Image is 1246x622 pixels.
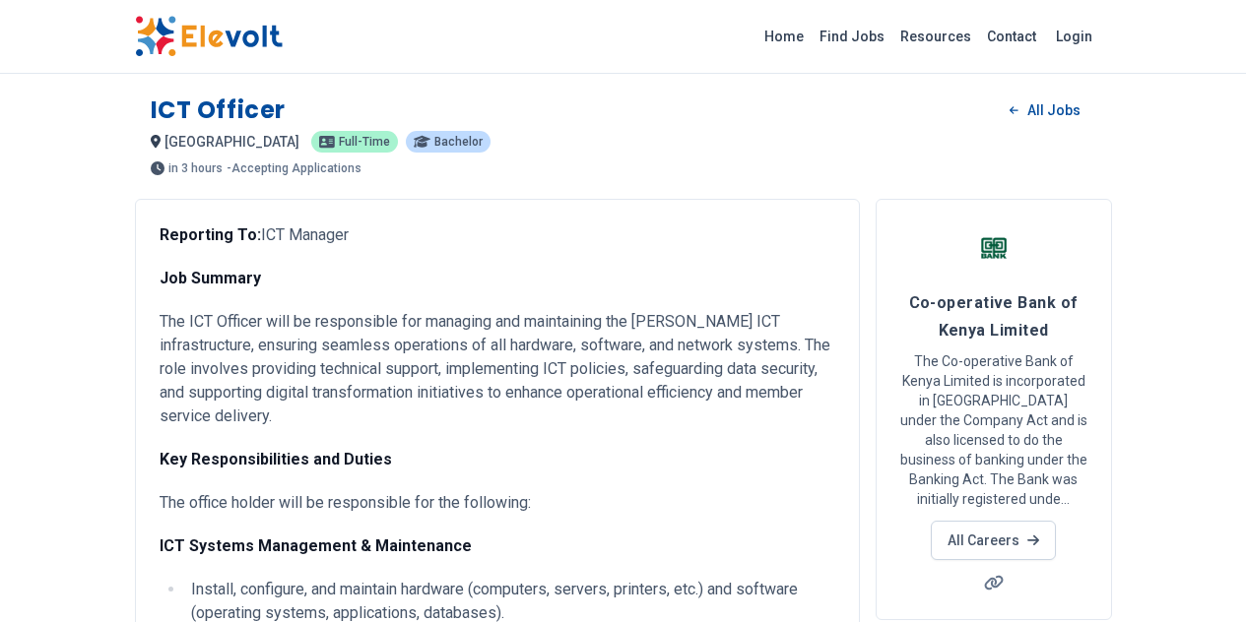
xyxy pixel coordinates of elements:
a: Home [756,21,812,52]
strong: ICT Systems Management & Maintenance [160,536,472,555]
p: The Co-operative Bank of Kenya Limited is incorporated in [GEOGRAPHIC_DATA] under the Company Act... [900,351,1087,509]
a: Resources [892,21,979,52]
span: Bachelor [434,136,483,148]
p: ICT Manager [160,223,835,247]
strong: Job Summary [160,269,261,287]
p: - Accepting Applications [227,162,361,174]
a: Find Jobs [812,21,892,52]
a: Login [1044,17,1104,56]
h1: ICT Officer [151,94,287,126]
p: The ICT Officer will be responsible for managing and maintaining the [PERSON_NAME] ICT infrastruc... [160,310,835,428]
span: Co-operative Bank of Kenya Limited [909,293,1079,340]
strong: Key Responsibilities and Duties [160,450,392,468]
a: All Jobs [994,95,1095,125]
a: Contact [979,21,1044,52]
span: Full-time [339,136,390,148]
img: Co-operative Bank of Kenya Limited [969,223,1018,273]
img: Elevolt [135,16,283,57]
a: All Careers [931,521,1056,560]
p: The office holder will be responsible for the following: [160,491,835,515]
strong: Reporting To: [160,225,261,244]
span: in 3 hours [168,162,223,174]
span: [GEOGRAPHIC_DATA] [164,134,299,150]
